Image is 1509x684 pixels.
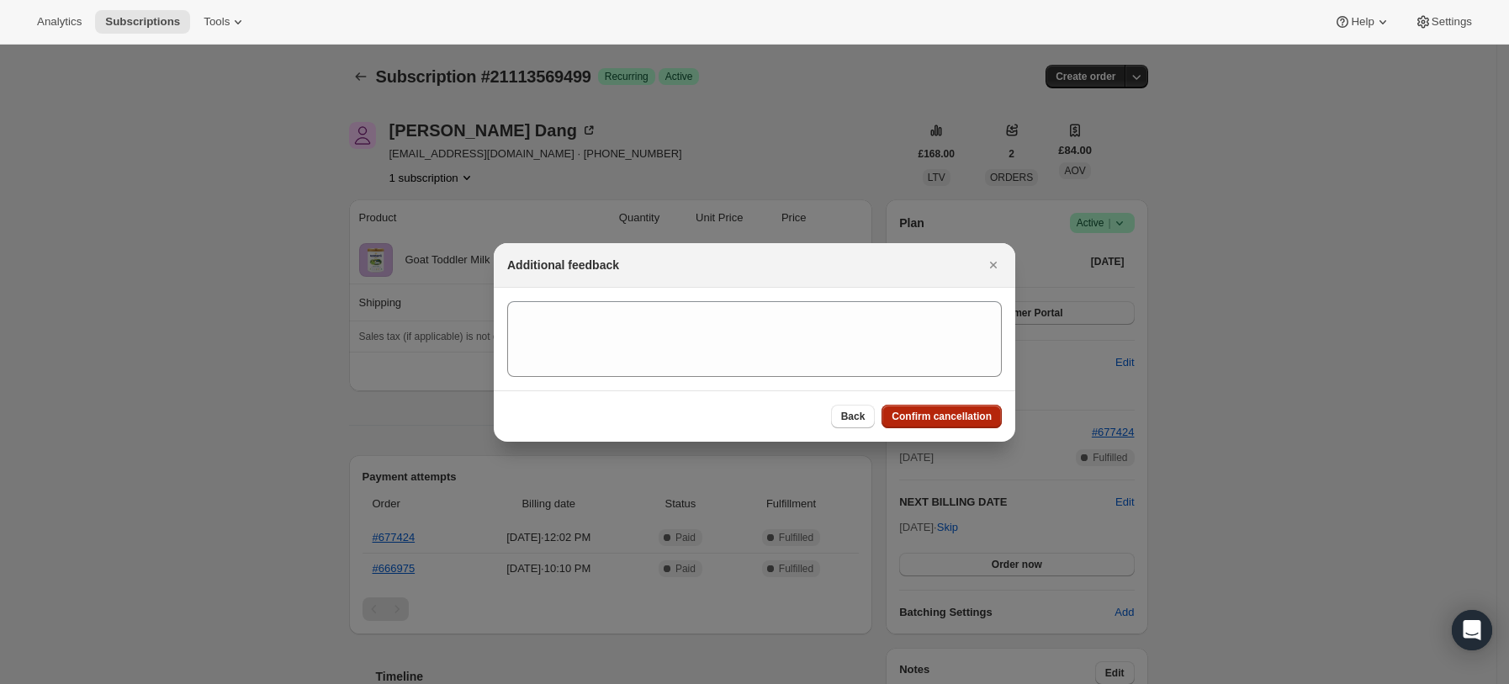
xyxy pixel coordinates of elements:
[95,10,190,34] button: Subscriptions
[1324,10,1400,34] button: Help
[1405,10,1482,34] button: Settings
[841,410,866,423] span: Back
[204,15,230,29] span: Tools
[982,253,1005,277] button: Close
[105,15,180,29] span: Subscriptions
[193,10,257,34] button: Tools
[1351,15,1374,29] span: Help
[37,15,82,29] span: Analytics
[27,10,92,34] button: Analytics
[507,257,619,273] h2: Additional feedback
[831,405,876,428] button: Back
[1452,610,1492,650] div: Open Intercom Messenger
[892,410,992,423] span: Confirm cancellation
[882,405,1002,428] button: Confirm cancellation
[1432,15,1472,29] span: Settings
